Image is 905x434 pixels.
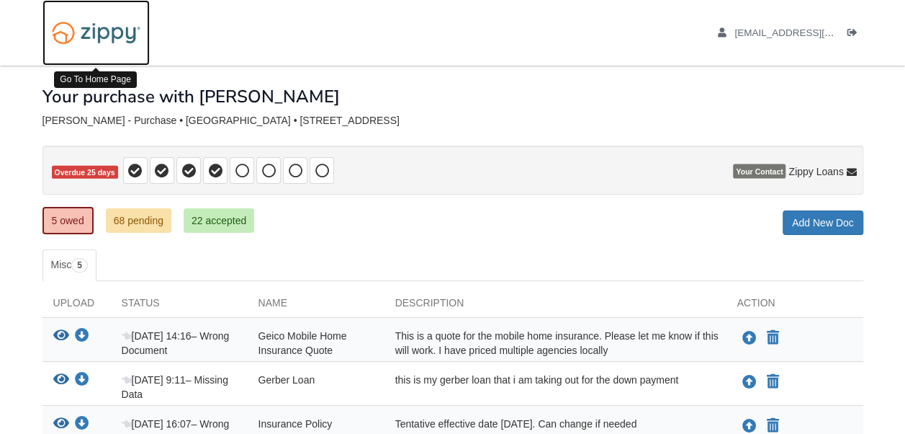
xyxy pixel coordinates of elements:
button: Upload Geico Mobile Home Insurance Quote [741,329,758,347]
a: Download Geico Mobile Home Insurance Quote [75,331,89,342]
div: Status [111,296,248,317]
div: – Wrong Document [111,329,248,358]
h1: Your purchase with [PERSON_NAME] [42,87,340,106]
a: Add New Doc [783,211,863,235]
a: edit profile [718,27,900,42]
a: 22 accepted [184,208,254,233]
div: Action [726,296,863,317]
span: jacquelinemichelle@myyahoo.com [734,27,899,38]
a: 5 owed [42,207,94,234]
button: View Gerber Loan [53,373,69,388]
div: Name [248,296,384,317]
span: Geico Mobile Home Insurance Quote [258,330,347,356]
div: Description [384,296,726,317]
span: Zippy Loans [788,164,843,179]
a: Misc [42,249,96,281]
div: this is my gerber loan that i am taking out for the down payment [384,373,726,402]
button: Declare Gerber Loan not applicable [765,373,780,391]
span: [DATE] 16:07 [122,418,192,430]
span: Your Contact [733,164,785,179]
span: [DATE] 9:11 [122,374,186,386]
a: 68 pending [106,208,171,233]
a: Download Gerber Loan [75,375,89,386]
div: [PERSON_NAME] - Purchase • [GEOGRAPHIC_DATA] • [STREET_ADDRESS] [42,115,863,127]
a: Download Insurance Policy [75,419,89,430]
div: Upload [42,296,111,317]
span: 5 [71,258,88,273]
button: View Geico Mobile Home Insurance Quote [53,329,69,344]
span: [DATE] 14:16 [122,330,192,342]
div: Go To Home Page [54,71,137,88]
a: Log out [847,27,863,42]
button: Declare Geico Mobile Home Insurance Quote not applicable [765,329,780,347]
div: This is a quote for the mobile home insurance. Please let me know if this will work. I have price... [384,329,726,358]
span: Gerber Loan [258,374,315,386]
span: Overdue 25 days [52,166,118,180]
span: Insurance Policy [258,418,333,430]
div: – Missing Data [111,373,248,402]
img: Logo [42,14,150,51]
button: View Insurance Policy [53,417,69,432]
button: Upload Gerber Loan [741,373,758,391]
